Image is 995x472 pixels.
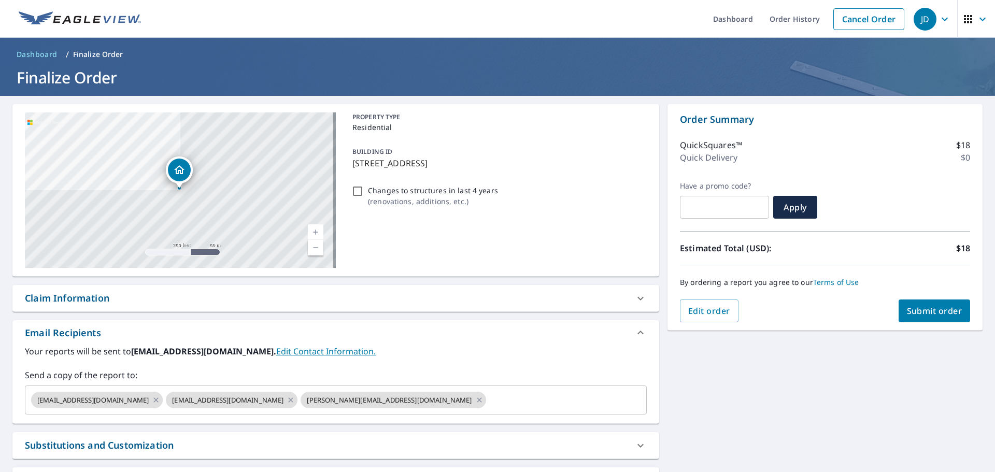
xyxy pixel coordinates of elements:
[907,305,962,317] span: Submit order
[12,46,983,63] nav: breadcrumb
[368,185,498,196] p: Changes to structures in last 4 years
[914,8,936,31] div: JD
[31,395,155,405] span: [EMAIL_ADDRESS][DOMAIN_NAME]
[25,291,109,305] div: Claim Information
[12,285,659,311] div: Claim Information
[166,392,297,408] div: [EMAIL_ADDRESS][DOMAIN_NAME]
[680,112,970,126] p: Order Summary
[352,122,643,133] p: Residential
[961,151,970,164] p: $0
[12,320,659,345] div: Email Recipients
[131,346,276,357] b: [EMAIL_ADDRESS][DOMAIN_NAME].
[166,156,193,189] div: Dropped pin, building 1, Residential property, 628 Forest St East Hartford, CT 06118
[12,46,62,63] a: Dashboard
[956,139,970,151] p: $18
[31,392,163,408] div: [EMAIL_ADDRESS][DOMAIN_NAME]
[17,49,58,60] span: Dashboard
[773,196,817,219] button: Apply
[680,151,737,164] p: Quick Delivery
[25,369,647,381] label: Send a copy of the report to:
[276,346,376,357] a: EditContactInfo
[25,438,174,452] div: Substitutions and Customization
[73,49,123,60] p: Finalize Order
[680,139,742,151] p: QuickSquares™
[301,392,486,408] div: [PERSON_NAME][EMAIL_ADDRESS][DOMAIN_NAME]
[12,67,983,88] h1: Finalize Order
[680,242,825,254] p: Estimated Total (USD):
[308,240,323,255] a: Current Level 17, Zoom Out
[19,11,141,27] img: EV Logo
[680,181,769,191] label: Have a promo code?
[166,395,290,405] span: [EMAIL_ADDRESS][DOMAIN_NAME]
[12,432,659,459] div: Substitutions and Customization
[956,242,970,254] p: $18
[66,48,69,61] li: /
[352,112,643,122] p: PROPERTY TYPE
[899,299,971,322] button: Submit order
[308,224,323,240] a: Current Level 17, Zoom In
[25,345,647,357] label: Your reports will be sent to
[25,326,101,340] div: Email Recipients
[781,202,809,213] span: Apply
[352,147,392,156] p: BUILDING ID
[833,8,904,30] a: Cancel Order
[680,299,738,322] button: Edit order
[688,305,730,317] span: Edit order
[352,157,643,169] p: [STREET_ADDRESS]
[368,196,498,207] p: ( renovations, additions, etc. )
[301,395,478,405] span: [PERSON_NAME][EMAIL_ADDRESS][DOMAIN_NAME]
[813,277,859,287] a: Terms of Use
[680,278,970,287] p: By ordering a report you agree to our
